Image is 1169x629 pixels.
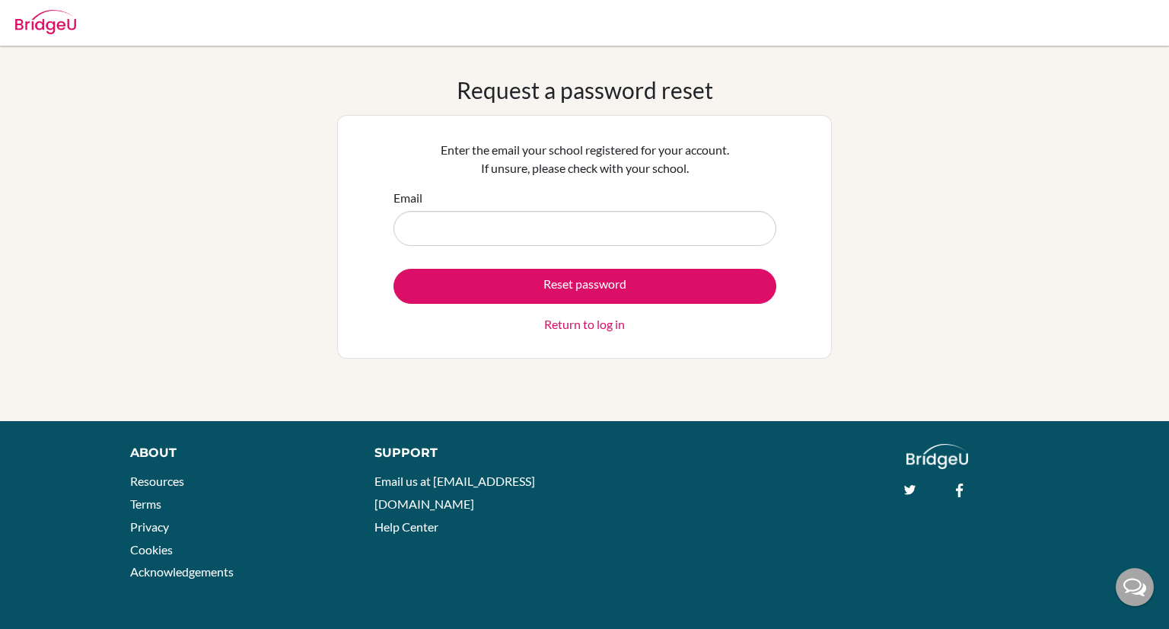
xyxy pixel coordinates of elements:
[393,189,422,207] label: Email
[374,444,569,462] div: Support
[374,474,535,511] a: Email us at [EMAIL_ADDRESS][DOMAIN_NAME]
[393,269,776,304] button: Reset password
[130,444,340,462] div: About
[906,444,968,469] img: logo_white@2x-f4f0deed5e89b7ecb1c2cc34c3e3d731f90f0f143d5ea2071677605dd97b5244.png
[544,315,625,334] a: Return to log in
[457,76,713,104] h1: Request a password reset
[130,519,169,534] a: Privacy
[374,519,438,534] a: Help Center
[130,474,184,488] a: Resources
[130,496,161,511] a: Terms
[15,10,76,34] img: Bridge-U
[130,542,173,557] a: Cookies
[393,141,776,177] p: Enter the email your school registered for your account. If unsure, please check with your school.
[130,564,234,579] a: Acknowledgements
